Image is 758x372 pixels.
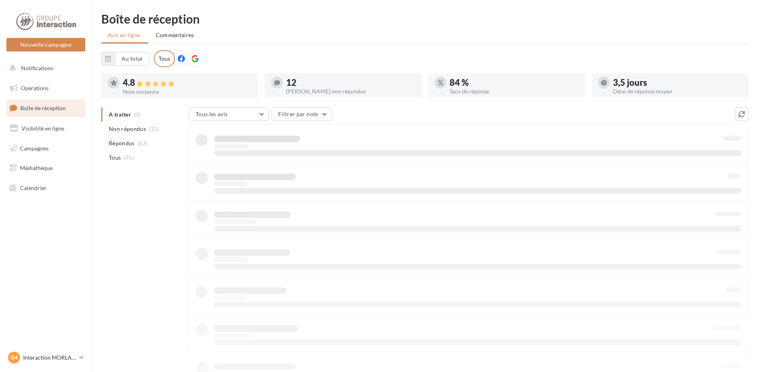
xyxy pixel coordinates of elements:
[5,180,87,196] a: Calendrier
[450,78,579,87] div: 84 %
[109,154,121,162] span: Tous
[137,140,147,146] span: (63)
[5,160,87,176] a: Médiathèque
[101,52,149,65] button: Au total
[109,139,135,147] span: Répondus
[123,89,252,95] div: Note moyenne
[20,164,53,171] span: Médiathèque
[5,120,87,137] a: Visibilité en ligne
[123,78,252,87] div: 4.8
[5,140,87,157] a: Campagnes
[21,85,49,91] span: Opérations
[156,32,194,38] span: Commentaires
[101,13,748,25] div: Boîte de réception
[286,78,415,87] div: 12
[109,125,146,133] span: Non répondus
[5,99,87,117] a: Boîte de réception
[5,60,84,77] button: Notifications
[20,144,49,151] span: Campagnes
[23,354,76,362] p: Interaction MORLAIX
[613,78,742,87] div: 3,5 jours
[20,105,66,111] span: Boîte de réception
[6,350,85,365] a: IM Interaction MORLAIX
[149,126,159,132] span: (12)
[286,89,415,94] div: [PERSON_NAME] non répondus
[20,184,47,191] span: Calendrier
[21,65,53,71] span: Notifications
[124,154,134,161] span: (75)
[154,50,175,67] div: Tous
[450,89,579,94] div: Taux de réponse
[115,52,149,65] button: Au total
[22,125,64,132] span: Visibilité en ligne
[613,89,742,94] div: Délai de réponse moyen
[5,80,87,97] a: Opérations
[6,38,85,51] button: Nouvelle campagne
[11,354,18,362] span: IM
